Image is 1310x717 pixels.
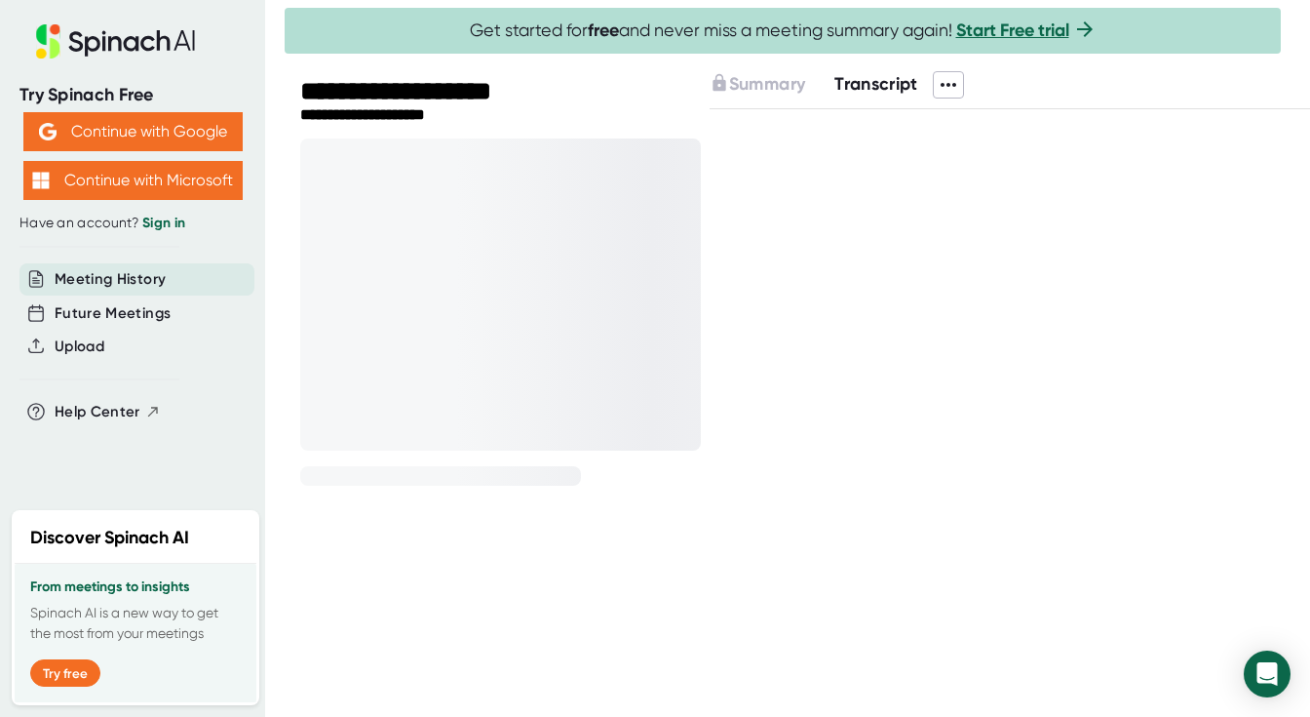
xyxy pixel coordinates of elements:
[30,579,241,595] h3: From meetings to insights
[729,73,805,95] span: Summary
[19,84,246,106] div: Try Spinach Free
[23,161,243,200] button: Continue with Microsoft
[588,20,619,41] b: free
[834,71,918,98] button: Transcript
[23,112,243,151] button: Continue with Google
[55,268,166,291] button: Meeting History
[30,525,189,551] h2: Discover Spinach AI
[30,603,241,644] p: Spinach AI is a new way to get the most from your meetings
[956,20,1069,41] a: Start Free trial
[39,123,57,140] img: Aehbyd4JwY73AAAAAElFTkSuQmCC
[142,215,185,231] a: Sign in
[1244,651,1291,697] div: Open Intercom Messenger
[470,20,1097,42] span: Get started for and never miss a meeting summary again!
[55,401,140,423] span: Help Center
[55,401,161,423] button: Help Center
[710,71,834,99] div: Upgrade to access
[710,71,805,98] button: Summary
[834,73,918,95] span: Transcript
[19,215,246,232] div: Have an account?
[30,659,100,687] button: Try free
[55,336,104,358] button: Upload
[55,302,171,325] button: Future Meetings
